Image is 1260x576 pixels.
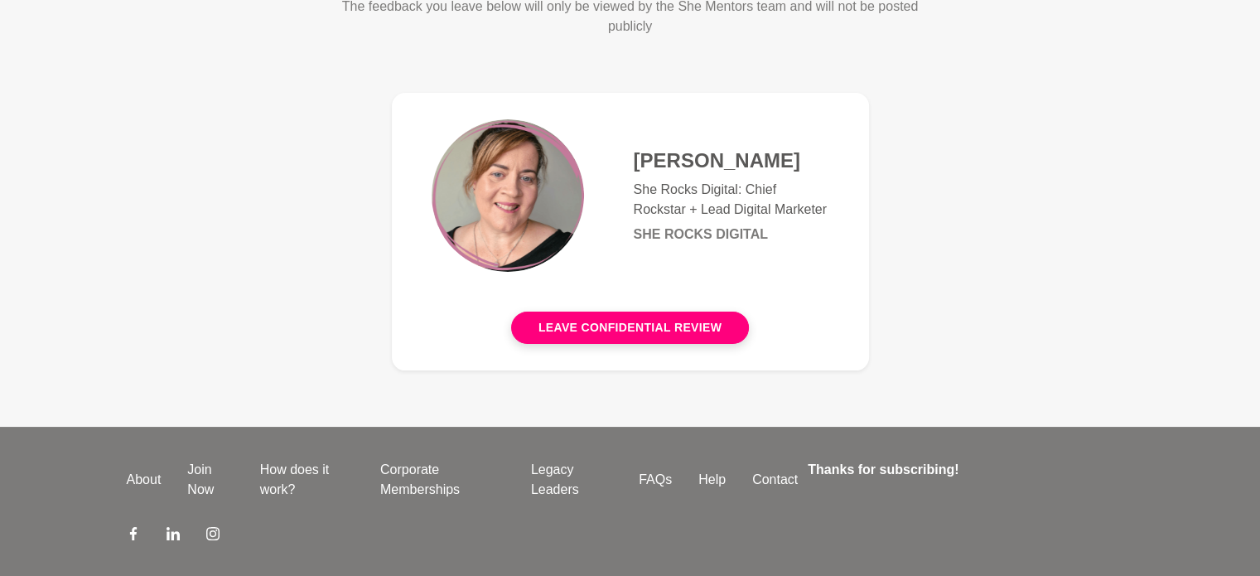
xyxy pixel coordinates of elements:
h6: She Rocks Digital [634,226,829,243]
a: Legacy Leaders [518,460,625,500]
a: Join Now [174,460,246,500]
a: LinkedIn [167,526,180,546]
h4: [PERSON_NAME] [634,148,829,173]
h4: Thanks for subscribing! [808,460,1123,480]
a: How does it work? [247,460,367,500]
p: She Rocks Digital: Chief Rockstar + Lead Digital Marketer [634,180,829,220]
a: FAQs [625,470,685,490]
a: Instagram [206,526,220,546]
a: About [113,470,175,490]
a: [PERSON_NAME]She Rocks Digital: Chief Rockstar + Lead Digital MarketerShe Rocks DigitalLeave conf... [392,93,869,370]
a: Facebook [127,526,140,546]
button: Leave confidential review [511,312,749,344]
a: Corporate Memberships [367,460,518,500]
a: Help [685,470,739,490]
a: Contact [739,470,811,490]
